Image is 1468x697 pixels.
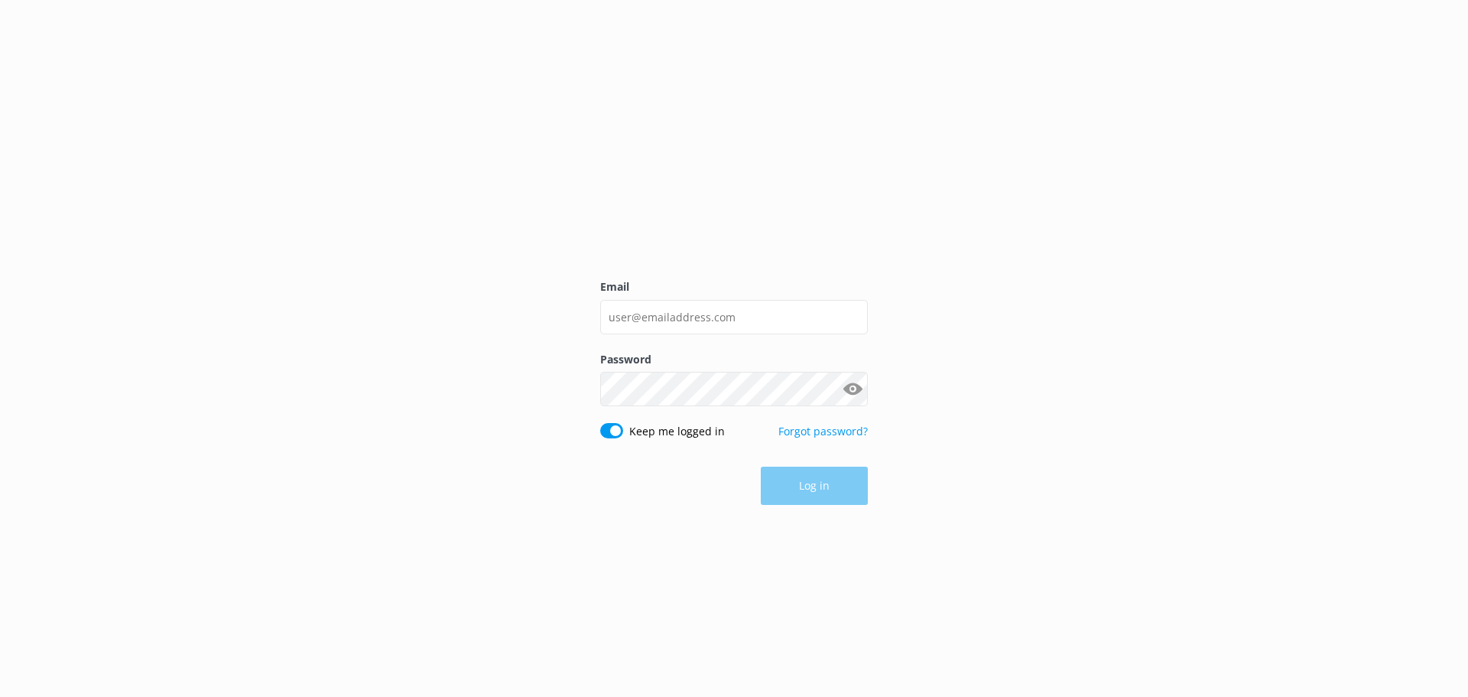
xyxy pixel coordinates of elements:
label: Password [600,351,868,368]
input: user@emailaddress.com [600,300,868,334]
a: Forgot password? [778,424,868,438]
button: Show password [837,374,868,405]
label: Email [600,278,868,295]
label: Keep me logged in [629,423,725,440]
